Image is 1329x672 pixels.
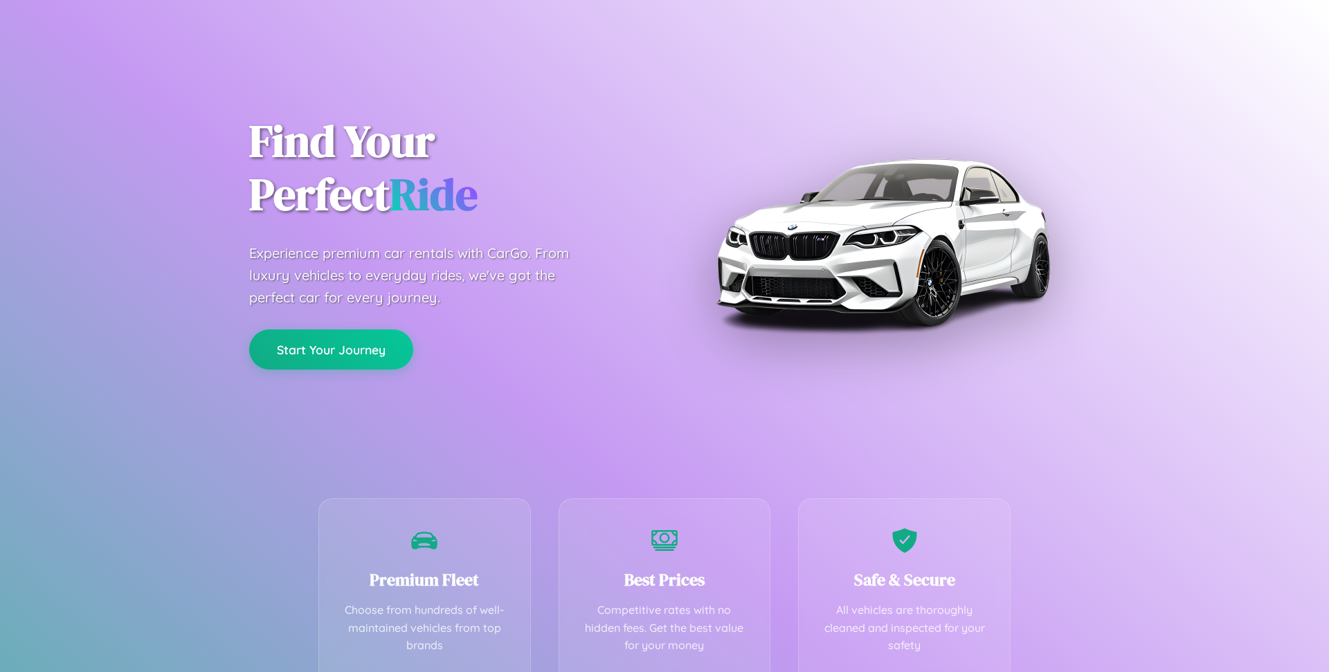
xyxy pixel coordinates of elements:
h3: Premium Fleet [340,568,509,591]
h3: Best Prices [580,568,750,591]
img: Premium BMW car rental vehicle [709,69,1056,415]
p: Competitive rates with no hidden fees. Get the best value for your money [580,601,750,655]
span: Ride [390,164,478,224]
p: Choose from hundreds of well-maintained vehicles from top brands [340,601,509,655]
h1: Find Your Perfect [249,115,644,221]
p: Experience premium car rentals with CarGo. From luxury vehicles to everyday rides, we've got the ... [249,242,595,309]
button: Start Your Journey [249,329,413,370]
h3: Safe & Secure [820,568,989,591]
p: All vehicles are thoroughly cleaned and inspected for your safety [820,601,989,655]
